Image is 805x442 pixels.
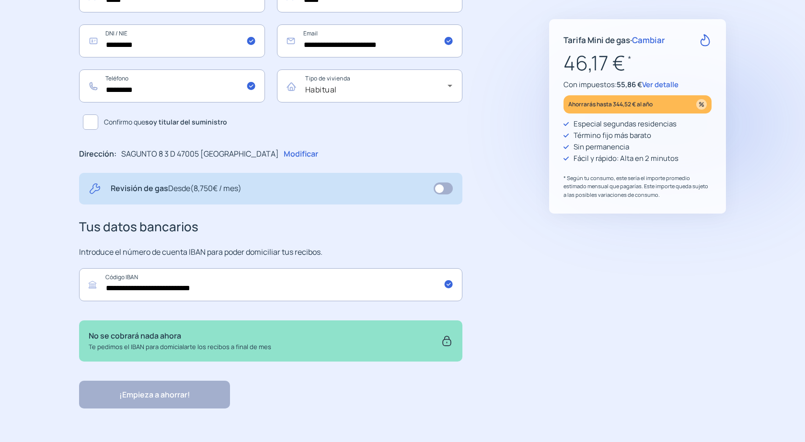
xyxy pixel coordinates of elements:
h3: Tus datos bancarios [79,217,462,237]
p: Modificar [284,148,318,160]
p: SAGUNTO 8 3 D 47005 [GEOGRAPHIC_DATA] [121,148,279,160]
img: tool.svg [89,182,101,195]
mat-label: Tipo de vivienda [305,75,350,83]
p: Te pedimos el IBAN para domicialarte los recibos a final de mes [89,342,271,352]
p: Revisión de gas [111,182,241,195]
p: Sin permanencia [574,141,629,153]
span: 55,86 € [617,79,642,90]
p: Con impuestos: [563,79,712,91]
p: Ahorrarás hasta 344,52 € al año [568,99,653,110]
img: secure.svg [441,330,453,352]
p: Especial segundas residencias [574,118,677,130]
p: Tarifa Mini de gas · [563,34,665,46]
span: Desde (8,750€ / mes) [168,183,241,193]
span: Ver detalle [642,79,678,90]
p: 46,17 € [563,47,712,79]
img: percentage_icon.svg [696,99,707,110]
p: Dirección: [79,148,116,160]
span: Confirmo que [104,117,227,127]
b: soy titular del suministro [145,117,227,126]
p: No se cobrará nada ahora [89,330,271,342]
span: Cambiar [632,34,665,45]
p: Término fijo más barato [574,130,651,141]
span: Habitual [305,84,337,95]
p: Introduce el número de cuenta IBAN para poder domiciliar tus recibos. [79,246,462,259]
p: Fácil y rápido: Alta en 2 minutos [574,153,678,164]
p: * Según tu consumo, este sería el importe promedio estimado mensual que pagarías. Este importe qu... [563,174,712,199]
img: rate-G.svg [699,34,712,46]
